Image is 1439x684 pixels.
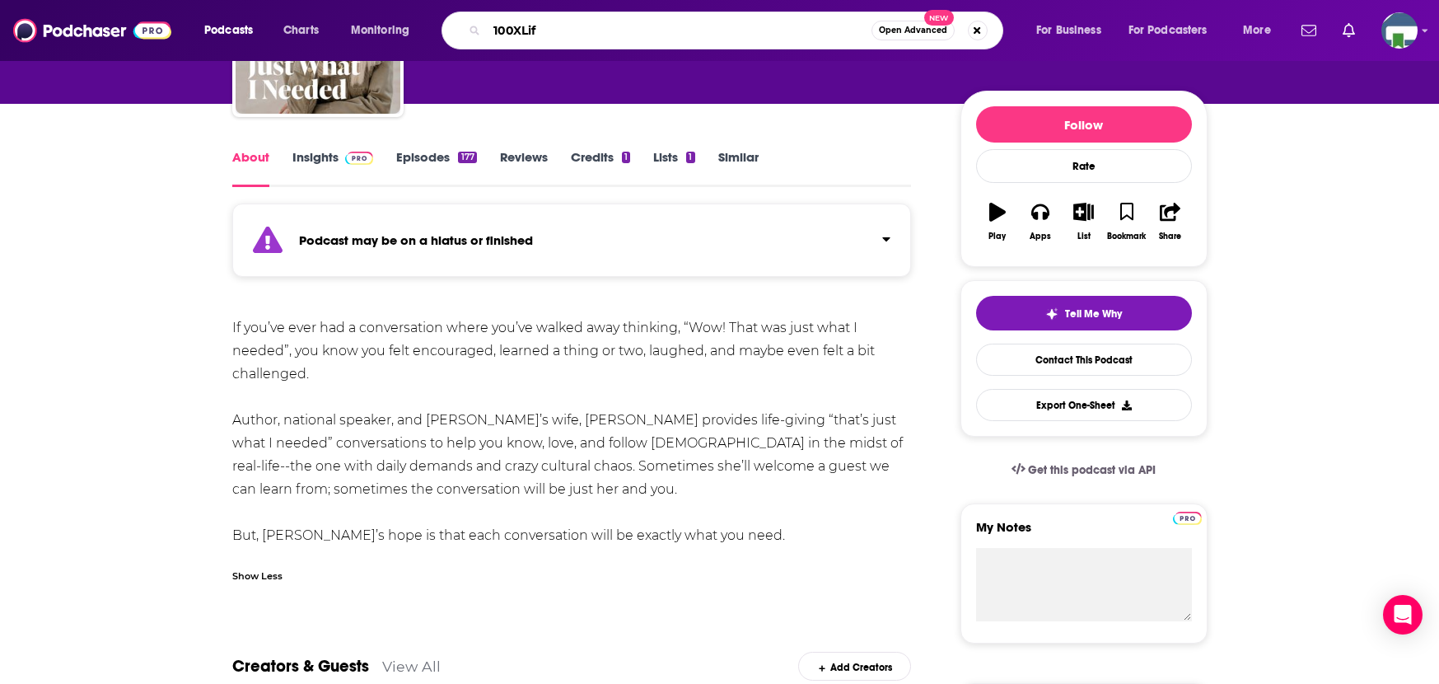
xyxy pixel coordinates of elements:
[798,652,911,681] div: Add Creators
[345,152,374,165] img: Podchaser Pro
[232,656,369,677] a: Creators & Guests
[976,389,1192,421] button: Export One-Sheet
[457,12,1019,49] div: Search podcasts, credits, & more...
[232,149,269,187] a: About
[1295,16,1323,45] a: Show notifications dropdown
[382,658,441,675] a: View All
[976,106,1192,143] button: Follow
[1336,16,1362,45] a: Show notifications dropdown
[1173,512,1202,525] img: Podchaser Pro
[396,149,476,187] a: Episodes177
[1159,232,1181,241] div: Share
[232,213,912,277] section: Click to expand status details
[1118,17,1231,44] button: open menu
[976,344,1192,376] a: Contact This Podcast
[1381,12,1418,49] button: Show profile menu
[1028,463,1156,477] span: Get this podcast via API
[1381,12,1418,49] img: User Profile
[487,17,871,44] input: Search podcasts, credits, & more...
[351,19,409,42] span: Monitoring
[1128,19,1208,42] span: For Podcasters
[1025,17,1122,44] button: open menu
[871,21,955,40] button: Open AdvancedNew
[1045,307,1058,321] img: tell me why sparkle
[1062,192,1105,251] button: List
[1030,232,1051,241] div: Apps
[998,450,1170,490] a: Get this podcast via API
[1173,509,1202,525] a: Pro website
[976,149,1192,183] div: Rate
[879,26,947,35] span: Open Advanced
[1243,19,1271,42] span: More
[924,10,954,26] span: New
[273,17,329,44] a: Charts
[193,17,274,44] button: open menu
[1231,17,1292,44] button: open menu
[1105,192,1148,251] button: Bookmark
[1381,12,1418,49] span: Logged in as KCMedia
[1107,232,1146,241] div: Bookmark
[299,232,533,248] strong: Podcast may be on a hiatus or finished
[571,149,630,187] a: Credits1
[653,149,694,187] a: Lists1
[686,152,694,163] div: 1
[1077,232,1091,241] div: List
[500,149,548,187] a: Reviews
[976,192,1019,251] button: Play
[1036,19,1101,42] span: For Business
[204,19,253,42] span: Podcasts
[1148,192,1191,251] button: Share
[718,149,759,187] a: Similar
[458,152,476,163] div: 177
[292,149,374,187] a: InsightsPodchaser Pro
[976,519,1192,548] label: My Notes
[976,296,1192,330] button: tell me why sparkleTell Me Why
[283,19,319,42] span: Charts
[339,17,431,44] button: open menu
[1065,307,1122,321] span: Tell Me Why
[1019,192,1062,251] button: Apps
[622,152,630,163] div: 1
[232,316,912,547] div: If you’ve ever had a conversation where you’ve walked away thinking, “Wow! That was just what I n...
[988,232,1006,241] div: Play
[13,15,171,46] img: Podchaser - Follow, Share and Rate Podcasts
[1383,595,1423,635] div: Open Intercom Messenger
